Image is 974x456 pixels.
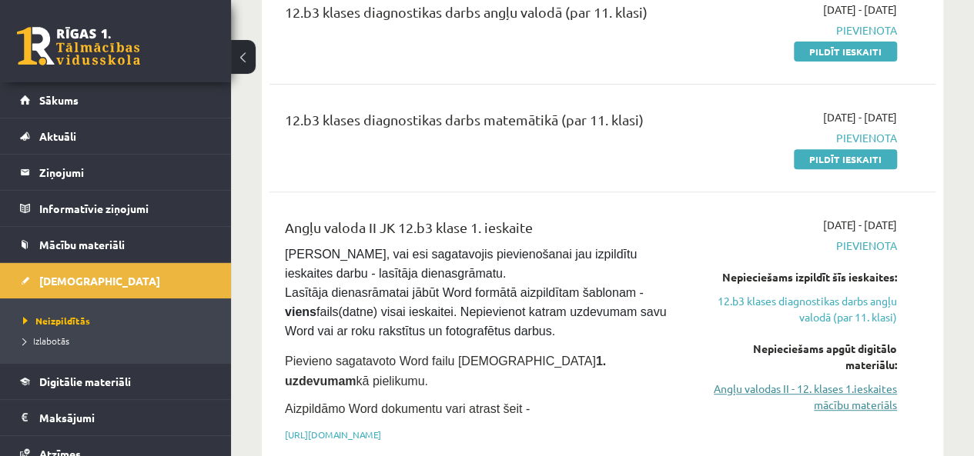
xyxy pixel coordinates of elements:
[23,335,69,347] span: Izlabotās
[285,305,316,318] strong: viens
[20,191,212,226] a: Informatīvie ziņojumi
[39,400,212,435] legend: Maksājumi
[708,22,897,38] span: Pievienota
[285,109,685,138] div: 12.b3 klases diagnostikas darbs matemātikā (par 11. klasi)
[20,227,212,262] a: Mācību materiāli
[794,42,897,62] a: Pildīt ieskaiti
[39,374,131,388] span: Digitālie materiāli
[285,2,685,30] div: 12.b3 klases diagnostikas darbs angļu valodā (par 11. klasi)
[285,402,530,415] span: Aizpildāmo Word dokumentu vari atrast šeit -
[20,82,212,118] a: Sākums
[39,155,212,190] legend: Ziņojumi
[285,428,381,441] a: [URL][DOMAIN_NAME]
[285,354,606,388] span: Pievieno sagatavoto Word failu [DEMOGRAPHIC_DATA] kā pielikumu.
[708,238,897,254] span: Pievienota
[20,263,212,298] a: [DEMOGRAPHIC_DATA]
[708,293,897,325] a: 12.b3 klases diagnostikas darbs angļu valodā (par 11. klasi)
[708,381,897,413] a: Angļu valodas II - 12. klases 1.ieskaites mācību materiāls
[39,274,160,288] span: [DEMOGRAPHIC_DATA]
[17,27,140,65] a: Rīgas 1. Tālmācības vidusskola
[20,118,212,154] a: Aktuāli
[708,130,897,146] span: Pievienota
[285,217,685,245] div: Angļu valoda II JK 12.b3 klase 1. ieskaite
[20,364,212,399] a: Digitālie materiāli
[823,217,897,233] span: [DATE] - [DATE]
[39,129,76,143] span: Aktuāli
[23,334,216,348] a: Izlabotās
[39,238,125,251] span: Mācību materiāli
[823,2,897,18] span: [DATE] - [DATE]
[285,354,606,388] strong: 1. uzdevumam
[39,191,212,226] legend: Informatīvie ziņojumi
[23,315,90,327] span: Neizpildītās
[823,109,897,125] span: [DATE] - [DATE]
[20,400,212,435] a: Maksājumi
[708,269,897,285] div: Nepieciešams izpildīt šīs ieskaites:
[794,149,897,169] a: Pildīt ieskaiti
[23,314,216,328] a: Neizpildītās
[20,155,212,190] a: Ziņojumi
[285,248,670,338] span: [PERSON_NAME], vai esi sagatavojis pievienošanai jau izpildītu ieskaites darbu - lasītāja dienasg...
[708,341,897,373] div: Nepieciešams apgūt digitālo materiālu:
[39,93,79,107] span: Sākums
